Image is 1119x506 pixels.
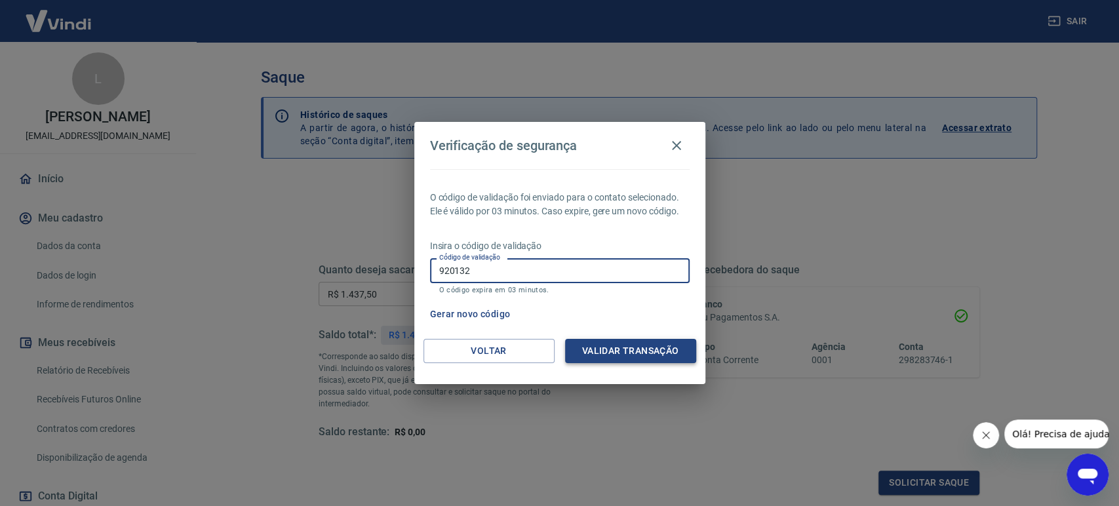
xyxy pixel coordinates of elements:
button: Voltar [423,339,555,363]
h4: Verificação de segurança [430,138,578,153]
p: O código de validação foi enviado para o contato selecionado. Ele é válido por 03 minutos. Caso e... [430,191,690,218]
span: Olá! Precisa de ajuda? [8,9,110,20]
iframe: Mensagem da empresa [1004,419,1109,448]
label: Código de validação [439,252,500,262]
button: Validar transação [565,339,696,363]
iframe: Botão para abrir a janela de mensagens [1067,454,1109,496]
p: O código expira em 03 minutos. [439,286,680,294]
iframe: Fechar mensagem [973,422,999,448]
p: Insira o código de validação [430,239,690,253]
button: Gerar novo código [425,302,516,326]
